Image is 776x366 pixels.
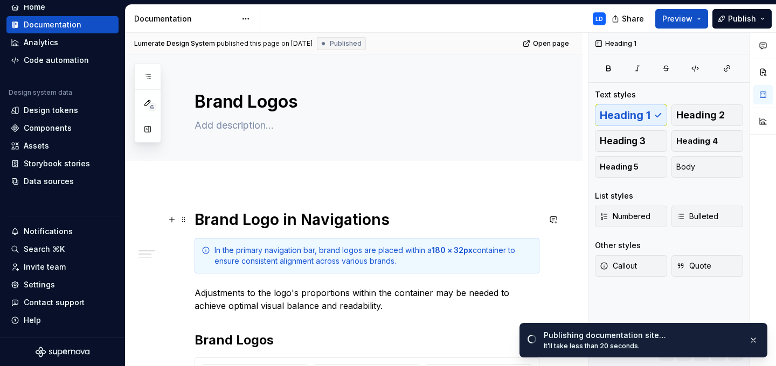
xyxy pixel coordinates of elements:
h2: Brand Logos [195,332,539,349]
a: Code automation [6,52,119,69]
div: Other styles [595,240,641,251]
a: Assets [6,137,119,154]
button: Heading 2 [671,104,744,126]
button: Help [6,312,119,329]
span: Publish [728,13,756,24]
div: Publishing documentation site… [544,330,740,341]
div: Code automation [24,55,89,66]
button: Notifications [6,223,119,240]
div: It’ll take less than 20 seconds. [544,342,740,350]
div: Settings [24,279,55,290]
div: Design tokens [24,105,78,116]
span: 6 [148,103,156,111]
a: Documentation [6,16,119,33]
div: Analytics [24,37,58,48]
div: In the primary navigation bar, brand logos are placed within a container to ensure consistent ali... [214,245,532,266]
a: Components [6,119,119,137]
span: Heading 4 [676,136,718,146]
div: Text styles [595,89,636,100]
button: Heading 4 [671,130,744,152]
button: Bulleted [671,206,744,227]
div: Home [24,2,45,12]
span: Heading 3 [600,136,646,146]
button: Contact support [6,294,119,311]
div: Search ⌘K [24,244,65,255]
span: Bulleted [676,211,718,222]
a: Storybook stories [6,155,119,172]
span: Callout [600,261,637,271]
div: Storybook stories [24,158,90,169]
a: Invite team [6,258,119,276]
span: Numbered [600,211,650,222]
button: Heading 3 [595,130,667,152]
button: Quote [671,255,744,277]
span: Published [330,39,362,48]
div: Invite team [24,262,66,272]
div: Design system data [9,88,72,97]
a: Data sources [6,173,119,190]
button: Publish [712,9,772,29]
textarea: Brand Logos [192,89,537,115]
span: Quote [676,261,711,271]
div: Components [24,123,72,133]
span: Heading 5 [600,161,639,172]
span: Preview [662,13,692,24]
div: Notifications [24,226,73,237]
span: Lumerate Design System [134,39,215,48]
button: Callout [595,255,667,277]
span: Share [622,13,644,24]
button: Body [671,156,744,178]
strong: 180 × 32px [432,245,473,255]
div: Documentation [134,13,236,24]
span: Body [676,161,695,172]
div: Assets [24,140,49,151]
div: List styles [595,191,633,201]
button: Numbered [595,206,667,227]
a: Analytics [6,34,119,51]
a: Open page [519,36,574,51]
a: Design tokens [6,102,119,119]
svg: Supernova Logo [36,347,89,357]
span: Heading 2 [676,110,725,121]
h1: Brand Logo in Navigations [195,210,539,229]
div: Help [24,315,41,326]
a: Settings [6,276,119,293]
div: Contact support [24,297,85,308]
button: Share [606,9,651,29]
span: Open page [533,39,569,48]
p: Adjustments to the logo's proportions within the container may be needed to achieve optimal visua... [195,286,539,312]
button: Preview [655,9,708,29]
button: Heading 5 [595,156,667,178]
div: LD [595,15,603,23]
div: published this page on [DATE] [217,39,313,48]
div: Documentation [24,19,81,30]
button: Search ⌘K [6,241,119,258]
div: Data sources [24,176,74,187]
